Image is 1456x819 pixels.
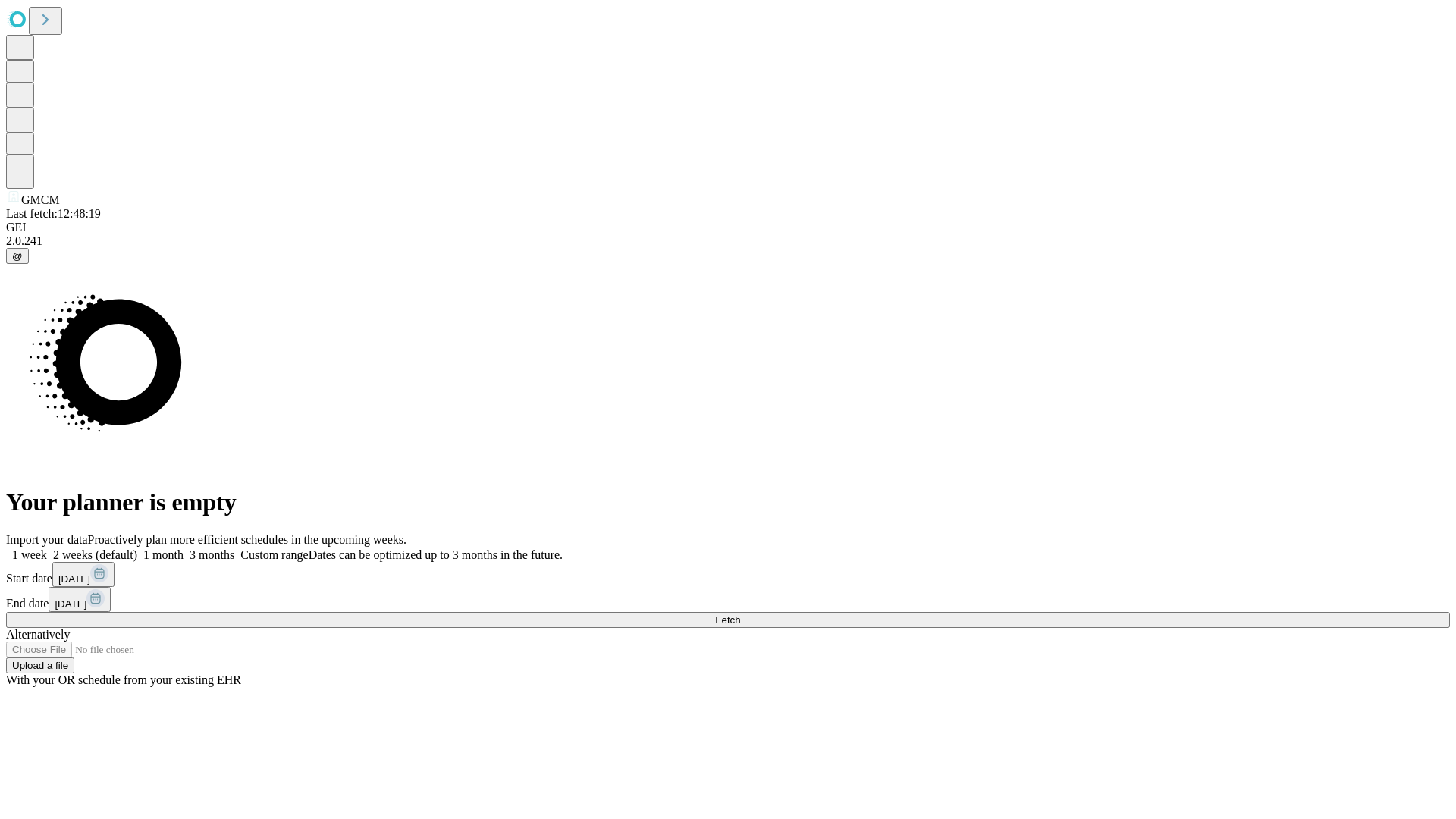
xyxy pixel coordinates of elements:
[12,250,23,262] span: @
[6,587,1450,612] div: End date
[21,193,60,206] span: GMCM
[6,234,1450,248] div: 2.0.241
[309,548,563,561] span: Dates can be optimized up to 3 months in the future.
[12,548,47,561] span: 1 week
[58,573,90,585] span: [DATE]
[715,614,740,626] span: Fetch
[6,248,29,264] button: @
[6,612,1450,628] button: Fetch
[240,548,308,561] span: Custom range
[6,673,241,686] span: With your OR schedule from your existing EHR
[53,548,137,561] span: 2 weeks (default)
[6,628,70,641] span: Alternatively
[6,657,74,673] button: Upload a file
[6,221,1450,234] div: GEI
[6,533,88,546] span: Import your data
[55,598,86,610] span: [DATE]
[6,488,1450,516] h1: Your planner is empty
[6,562,1450,587] div: Start date
[6,207,101,220] span: Last fetch: 12:48:19
[143,548,184,561] span: 1 month
[52,562,115,587] button: [DATE]
[88,533,406,546] span: Proactively plan more efficient schedules in the upcoming weeks.
[190,548,234,561] span: 3 months
[49,587,111,612] button: [DATE]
